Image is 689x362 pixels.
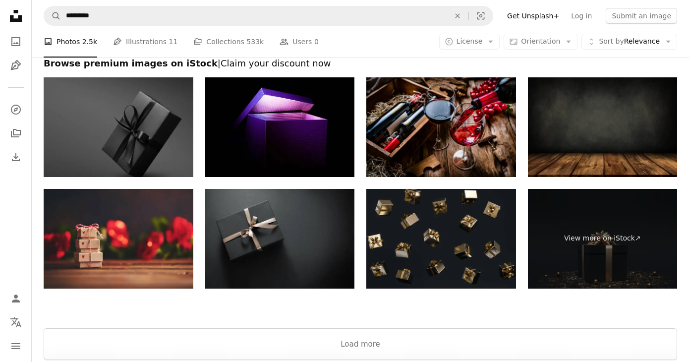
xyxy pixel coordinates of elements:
span: Orientation [521,37,560,45]
h2: Browse premium images on iStock [44,58,677,69]
button: Sort byRelevance [581,34,677,50]
a: Illustrations [6,56,26,75]
a: Explore [6,100,26,120]
a: Log in [565,8,598,24]
a: View more on iStock↗ [528,189,678,289]
img: Pouring red wine into a glass on rustic wooden table [366,77,516,177]
button: Submit an image [606,8,677,24]
a: Collections [6,123,26,143]
button: Search Unsplash [44,6,61,25]
span: 0 [314,36,319,47]
form: Find visuals sitewide [44,6,493,26]
span: License [457,37,483,45]
img: Black Gift box on dark background [44,77,193,177]
img: Valentine's Day background with gift stack [44,189,193,289]
img: wooden table with grey wall background [528,77,678,177]
img: Gift wrapped in dark paper on dark background [205,189,355,289]
a: Get Unsplash+ [501,8,565,24]
span: Relevance [599,37,660,47]
button: Language [6,312,26,332]
button: Menu [6,336,26,356]
a: Users 0 [280,26,319,58]
img: glowing box - with clipping path [205,77,355,177]
a: Photos [6,32,26,52]
span: Sort by [599,37,624,45]
button: Clear [447,6,468,25]
span: 11 [169,36,178,47]
a: Illustrations 11 [113,26,177,58]
a: Home — Unsplash [6,6,26,28]
a: Collections 533k [193,26,264,58]
img: Gifts flying isolated black, Christmas gifts falling [366,189,516,289]
a: Download History [6,147,26,167]
button: Orientation [504,34,577,50]
span: 533k [246,36,264,47]
span: | Claim your discount now [218,58,331,68]
button: Load more [44,328,677,360]
button: Visual search [469,6,493,25]
button: License [439,34,500,50]
a: Log in / Sign up [6,289,26,308]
